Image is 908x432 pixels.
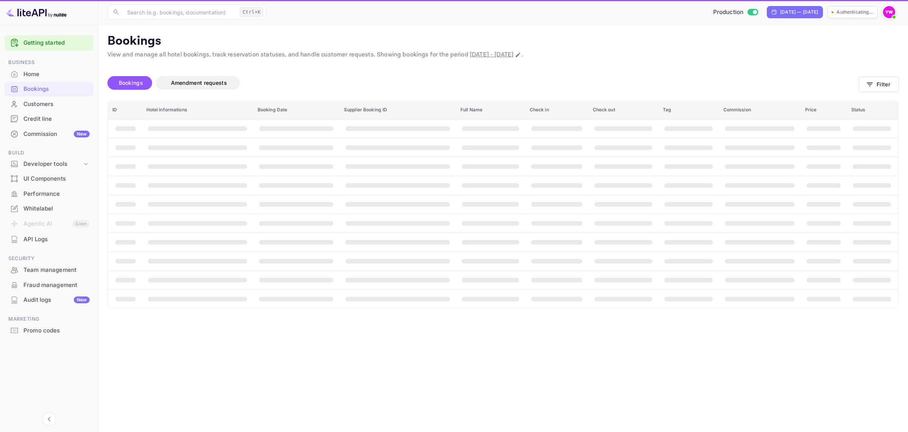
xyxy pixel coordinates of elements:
a: Whitelabel [5,201,93,215]
p: View and manage all hotel bookings, track reservation statuses, and handle customer requests. Sho... [107,50,899,59]
a: Promo codes [5,323,93,337]
th: Hotel informations [142,101,253,119]
div: Promo codes [5,323,93,338]
div: Ctrl+K [240,7,263,17]
div: API Logs [23,235,90,244]
p: Authenticating... [836,9,874,16]
a: Home [5,67,93,81]
img: Yahav Winkler [883,6,895,18]
div: Fraud management [23,281,90,290]
div: Customers [5,97,93,112]
table: booking table [108,101,899,308]
div: Performance [5,187,93,201]
div: Credit line [23,115,90,123]
a: API Logs [5,232,93,246]
th: Booking Date [253,101,339,119]
div: Developer tools [5,158,93,171]
div: API Logs [5,232,93,247]
div: Bookings [23,85,90,94]
a: Team management [5,263,93,277]
div: Customers [23,100,90,109]
div: Promo codes [23,326,90,335]
th: Full Name [456,101,525,119]
div: Team management [5,263,93,278]
a: Performance [5,187,93,201]
th: Supplier Booking ID [339,101,456,119]
div: New [74,296,90,303]
a: Bookings [5,82,93,96]
input: Search (e.g. bookings, documentation) [123,5,237,20]
div: Team management [23,266,90,274]
th: ID [108,101,142,119]
th: Tag [658,101,719,119]
span: Business [5,58,93,67]
button: Filter [859,76,899,92]
div: Home [5,67,93,82]
a: Customers [5,97,93,111]
span: Production [713,8,744,17]
img: LiteAPI logo [6,6,67,18]
div: Commission [23,130,90,139]
div: Audit logs [23,296,90,304]
span: Security [5,254,93,263]
div: Whitelabel [5,201,93,216]
button: Collapse navigation [42,412,56,426]
div: UI Components [23,175,90,183]
div: Performance [23,190,90,198]
button: Change date range [514,51,522,59]
div: Home [23,70,90,79]
span: Marketing [5,315,93,323]
a: Getting started [23,39,90,47]
span: Amendment requests [171,80,227,86]
a: CommissionNew [5,127,93,141]
div: Developer tools [23,160,82,168]
span: Build [5,149,93,157]
div: Getting started [5,35,93,51]
th: Price [801,101,847,119]
div: Whitelabel [23,204,90,213]
p: Bookings [107,34,899,49]
div: Audit logsNew [5,293,93,307]
a: Fraud management [5,278,93,292]
span: [DATE] - [DATE] [470,51,513,59]
th: Check in [525,101,588,119]
div: UI Components [5,172,93,186]
a: Audit logsNew [5,293,93,307]
span: Bookings [119,80,143,86]
th: Check out [588,101,658,119]
div: New [74,131,90,137]
th: Commission [719,101,801,119]
div: account-settings tabs [107,76,859,90]
div: [DATE] — [DATE] [780,9,818,16]
a: UI Components [5,172,93,186]
a: Credit line [5,112,93,126]
div: Switch to Sandbox mode [710,8,761,17]
th: Status [847,101,899,119]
